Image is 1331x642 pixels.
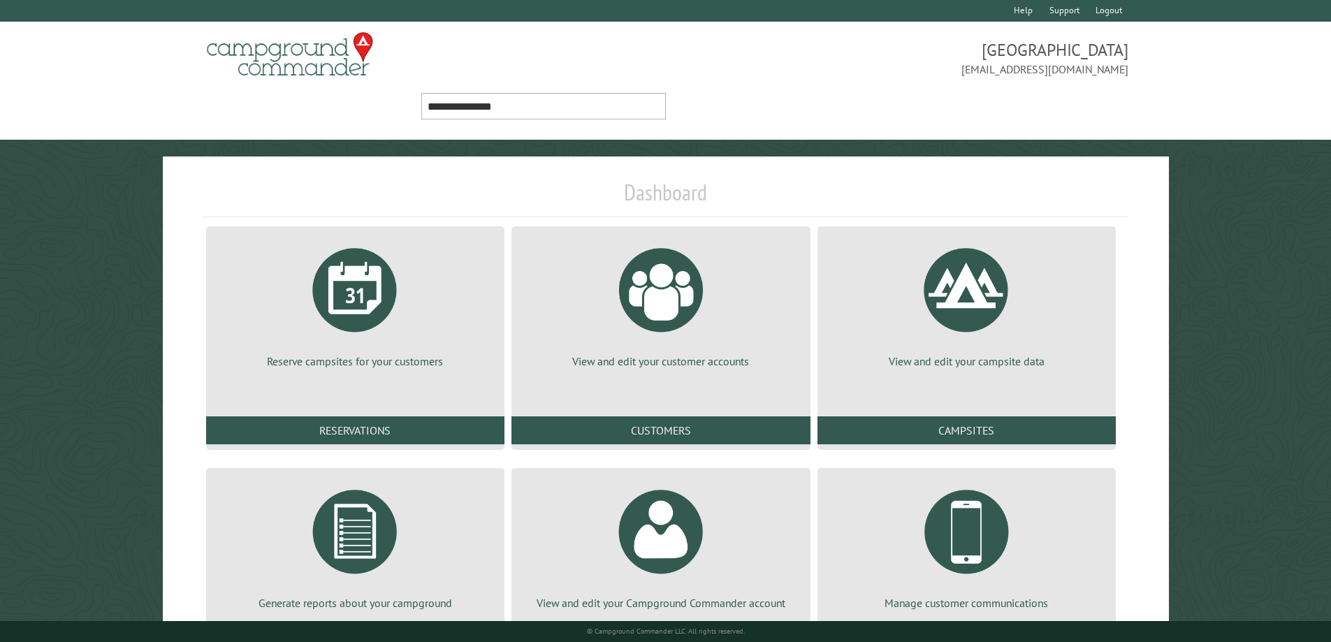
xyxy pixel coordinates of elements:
[528,353,793,369] p: View and edit your customer accounts
[203,27,377,82] img: Campground Commander
[817,416,1116,444] a: Campsites
[206,416,504,444] a: Reservations
[223,238,488,369] a: Reserve campsites for your customers
[834,238,1099,369] a: View and edit your campsite data
[834,353,1099,369] p: View and edit your campsite data
[223,595,488,611] p: Generate reports about your campground
[528,479,793,611] a: View and edit your Campground Commander account
[587,627,745,636] small: © Campground Commander LLC. All rights reserved.
[223,479,488,611] a: Generate reports about your campground
[834,595,1099,611] p: Manage customer communications
[528,595,793,611] p: View and edit your Campground Commander account
[223,353,488,369] p: Reserve campsites for your customers
[203,179,1129,217] h1: Dashboard
[834,479,1099,611] a: Manage customer communications
[511,416,810,444] a: Customers
[528,238,793,369] a: View and edit your customer accounts
[666,38,1129,78] span: [GEOGRAPHIC_DATA] [EMAIL_ADDRESS][DOMAIN_NAME]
